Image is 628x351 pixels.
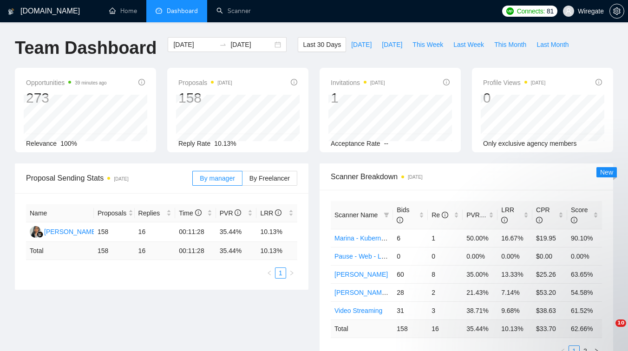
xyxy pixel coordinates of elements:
span: [DATE] [382,39,402,50]
span: info-circle [595,79,602,85]
span: info-circle [291,79,297,85]
div: [PERSON_NAME] [44,227,98,237]
time: 39 minutes ago [75,80,106,85]
td: 31 [393,301,428,319]
time: [DATE] [370,80,385,85]
span: 81 [547,6,554,16]
td: 10.13% [256,222,297,242]
td: 35.44% [216,222,257,242]
span: Only exclusive agency members [483,140,577,147]
th: Proposals [94,204,135,222]
span: Bids [397,206,409,224]
span: Score [571,206,588,224]
input: End date [230,39,273,50]
div: 273 [26,89,107,107]
td: 00:11:28 [175,242,216,260]
a: [PERSON_NAME] & Laravel [334,289,417,296]
span: Relevance [26,140,57,147]
a: searchScanner [216,7,251,15]
td: 16.67% [497,229,532,247]
span: info-circle [138,79,145,85]
span: Opportunities [26,77,107,88]
a: Pause - Web - Laravel [334,253,399,260]
span: 10 [615,319,626,327]
button: setting [609,4,624,19]
img: gigradar-bm.png [37,231,43,238]
span: info-circle [571,217,577,223]
td: 60 [393,265,428,283]
span: Dashboard [167,7,198,15]
a: setting [609,7,624,15]
span: info-circle [235,209,241,216]
span: Reply Rate [178,140,210,147]
a: 1 [275,268,286,278]
span: swap-right [219,41,227,48]
span: Proposals [98,208,126,218]
td: 50.00% [463,229,497,247]
button: Last Month [531,37,574,52]
span: This Week [412,39,443,50]
td: 158 [94,242,135,260]
td: 0 [428,247,463,265]
button: Last Week [448,37,489,52]
button: right [286,267,297,279]
td: $19.95 [532,229,567,247]
td: 3 [428,301,463,319]
button: This Month [489,37,531,52]
span: left [267,270,272,276]
li: Next Page [286,267,297,279]
iframe: Intercom live chat [596,319,619,342]
span: Last Week [453,39,484,50]
span: Time [179,209,201,217]
span: Profile Views [483,77,545,88]
time: [DATE] [217,80,232,85]
span: Replies [138,208,165,218]
td: 158 [94,222,135,242]
span: Last Month [536,39,569,50]
td: 0 [393,247,428,265]
span: info-circle [443,79,450,85]
span: info-circle [442,212,448,218]
td: 90.10% [567,229,602,247]
td: Total [26,242,94,260]
span: Proposals [178,77,232,88]
td: $ 33.70 [532,319,567,338]
td: 10.13 % [256,242,297,260]
li: Previous Page [264,267,275,279]
a: homeHome [109,7,137,15]
span: Invitations [331,77,385,88]
span: info-circle [195,209,202,216]
span: PVR [466,211,488,219]
button: This Week [407,37,448,52]
span: info-circle [275,209,281,216]
span: New [600,169,613,176]
a: Video Streaming [334,307,382,314]
td: 28 [393,283,428,301]
span: info-circle [536,217,543,223]
span: 10.13% [214,140,236,147]
th: Replies [135,204,176,222]
a: Marina - Kubernetes [334,234,393,242]
span: This Month [494,39,526,50]
li: 1 [275,267,286,279]
td: 16 [428,319,463,338]
span: Proposal Sending Stats [26,172,192,184]
span: filter [384,212,389,218]
span: LRR [501,206,514,224]
td: 35.44 % [463,319,497,338]
td: 16 [135,242,176,260]
span: Scanner Breakdown [331,171,602,182]
td: 16 [135,222,176,242]
td: 0.00% [497,247,532,265]
time: [DATE] [408,175,422,180]
td: 62.66 % [567,319,602,338]
td: 0.00% [463,247,497,265]
button: [DATE] [377,37,407,52]
td: $0.00 [532,247,567,265]
div: 1 [331,89,385,107]
span: By Freelancer [249,175,290,182]
span: 100% [60,140,77,147]
td: 6 [393,229,428,247]
td: 2 [428,283,463,301]
button: [DATE] [346,37,377,52]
